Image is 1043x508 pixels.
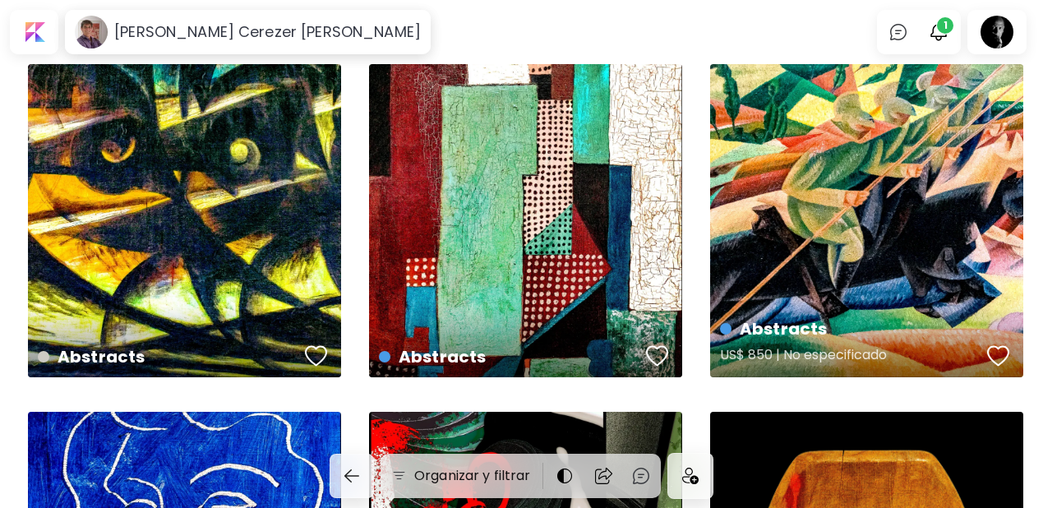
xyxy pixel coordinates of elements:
button: bellIcon1 [925,18,953,46]
h6: [PERSON_NAME] Cerezer [PERSON_NAME] [114,22,421,42]
button: back [330,454,374,498]
h6: Organizar y filtrar [414,466,530,486]
img: bellIcon [929,22,948,42]
h4: Abstracts [38,344,299,369]
button: favorites [642,339,673,372]
h4: Abstracts [379,344,640,369]
img: icon [682,468,699,484]
a: back [330,454,381,498]
a: Abstractsfavoriteshttps://cdn.kaleido.art/CDN/Artwork/175961/Primary/medium.webp?updated=780028 [28,64,341,377]
img: chatIcon [888,22,908,42]
img: chatIcon [631,466,651,486]
a: AbstractsUS$ 850 | No especificadofavoriteshttps://cdn.kaleido.art/CDN/Artwork/175959/Primary/med... [710,64,1023,377]
button: favorites [983,339,1014,372]
span: 1 [937,17,953,34]
h5: US$ 850 | No especificado [720,341,981,374]
img: back [342,466,362,486]
h4: Abstracts [720,316,981,341]
button: favorites [301,339,332,372]
a: Abstractsfavoriteshttps://cdn.kaleido.art/CDN/Artwork/175960/Primary/medium.webp?updated=780021 [369,64,682,377]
